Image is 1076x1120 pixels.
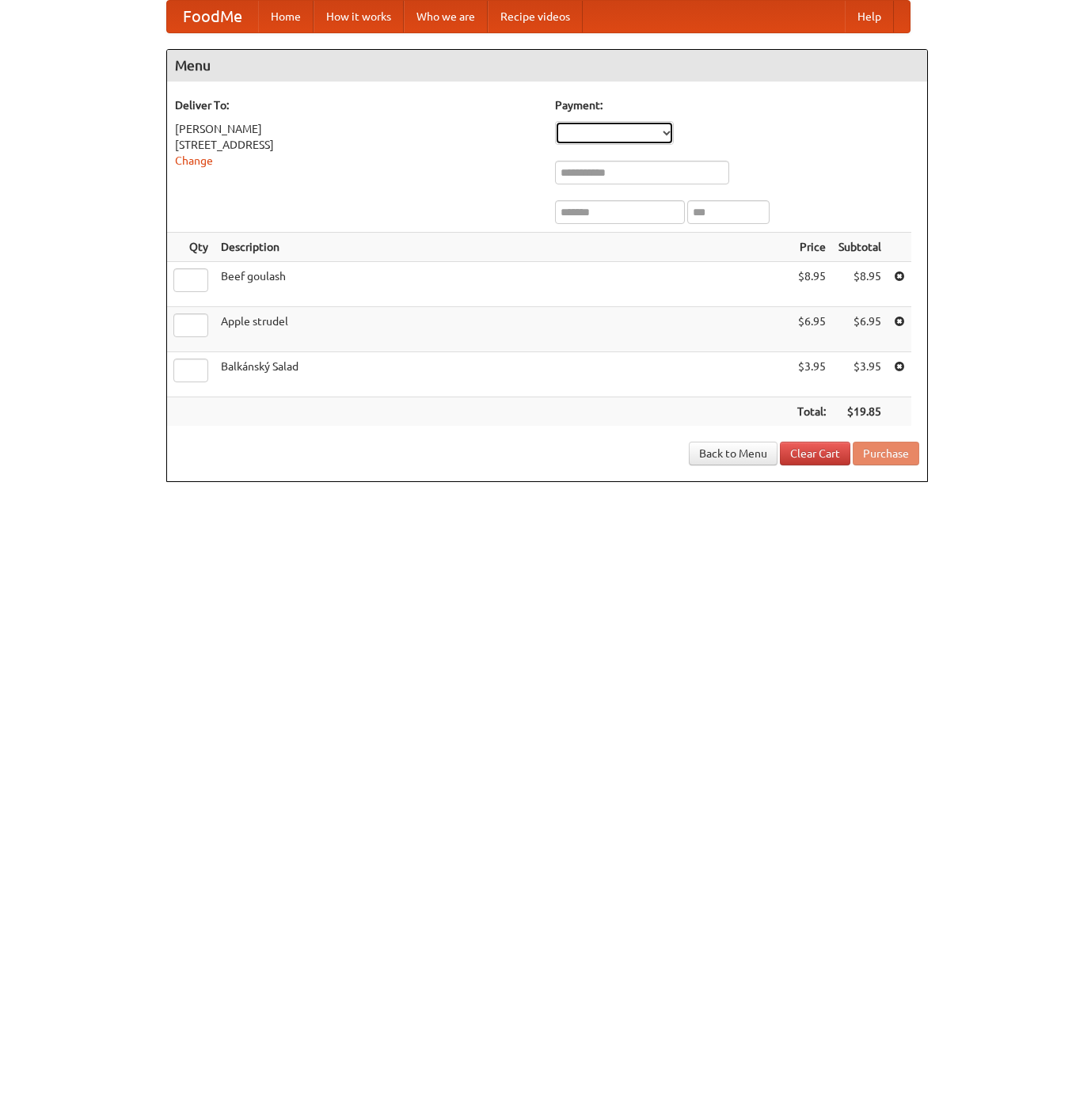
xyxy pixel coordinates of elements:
h5: Payment: [555,97,919,113]
th: Qty [167,233,215,262]
button: Purchase [853,442,919,465]
th: $19.85 [832,397,888,427]
a: FoodMe [167,1,258,32]
a: How it works [314,1,404,32]
a: Recipe videos [488,1,583,32]
td: $3.95 [832,352,888,397]
a: Change [175,154,213,167]
th: Subtotal [832,233,888,262]
a: Back to Menu [689,442,778,465]
h5: Deliver To: [175,97,539,113]
td: Balkánský Salad [215,352,791,397]
td: $8.95 [832,262,888,307]
div: [STREET_ADDRESS] [175,137,539,153]
td: $6.95 [832,307,888,352]
a: Who we are [404,1,488,32]
a: Home [258,1,314,32]
td: $6.95 [791,307,832,352]
th: Total: [791,397,832,427]
a: Help [845,1,894,32]
div: [PERSON_NAME] [175,121,539,137]
h4: Menu [167,50,927,82]
a: Clear Cart [780,442,850,465]
td: Beef goulash [215,262,791,307]
td: $3.95 [791,352,832,397]
th: Price [791,233,832,262]
td: $8.95 [791,262,832,307]
td: Apple strudel [215,307,791,352]
th: Description [215,233,791,262]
